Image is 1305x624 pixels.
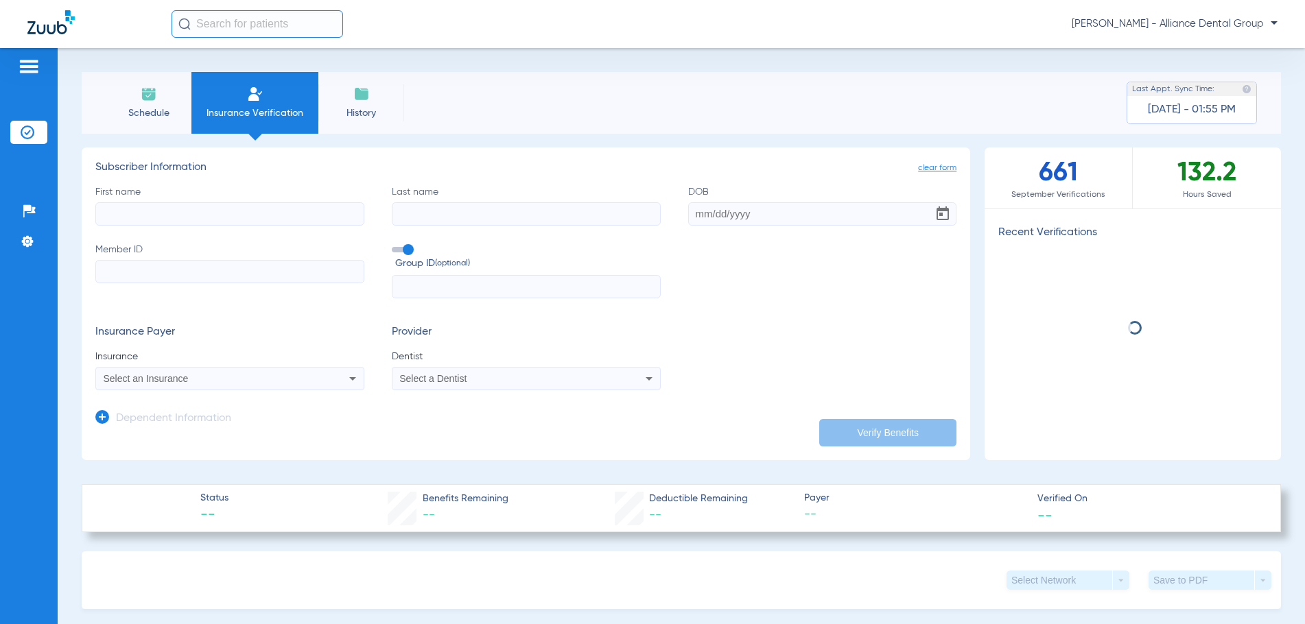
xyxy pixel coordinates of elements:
[399,373,467,384] span: Select a Dentist
[95,202,364,226] input: First name
[202,106,308,120] span: Insurance Verification
[804,491,1026,505] span: Payer
[819,419,956,446] button: Verify Benefits
[172,10,343,38] input: Search for patients
[1242,84,1251,94] img: last sync help info
[200,506,228,525] span: --
[1132,82,1214,96] span: Last Appt. Sync Time:
[116,106,181,120] span: Schedule
[95,243,364,299] label: Member ID
[27,10,75,34] img: Zuub Logo
[649,509,661,521] span: --
[423,509,435,521] span: --
[423,492,508,506] span: Benefits Remaining
[688,202,957,226] input: DOBOpen calendar
[985,226,1281,240] h3: Recent Verifications
[18,58,40,75] img: hamburger-icon
[985,147,1133,208] div: 661
[1072,17,1278,31] span: [PERSON_NAME] - Alliance Dental Group
[392,326,661,339] h3: Provider
[688,185,957,226] label: DOB
[141,86,157,102] img: Schedule
[918,161,956,175] span: clear form
[395,256,661,271] span: Group ID
[116,412,231,426] h3: Dependent Information
[95,350,364,363] span: Insurance
[95,161,956,175] h3: Subscriber Information
[95,260,364,283] input: Member ID
[392,202,661,226] input: Last name
[95,185,364,226] label: First name
[1037,492,1259,506] span: Verified On
[392,185,661,226] label: Last name
[353,86,370,102] img: History
[200,491,228,505] span: Status
[1148,103,1236,117] span: [DATE] - 01:55 PM
[1037,507,1053,522] span: --
[804,506,1026,523] span: --
[435,256,470,271] small: (optional)
[649,492,748,506] span: Deductible Remaining
[1133,188,1281,202] span: Hours Saved
[178,18,191,30] img: Search Icon
[929,200,956,228] button: Open calendar
[985,188,1132,202] span: September Verifications
[329,106,394,120] span: History
[95,326,364,339] h3: Insurance Payer
[392,350,661,363] span: Dentist
[1133,147,1281,208] div: 132.2
[247,86,263,102] img: Manual Insurance Verification
[104,373,189,384] span: Select an Insurance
